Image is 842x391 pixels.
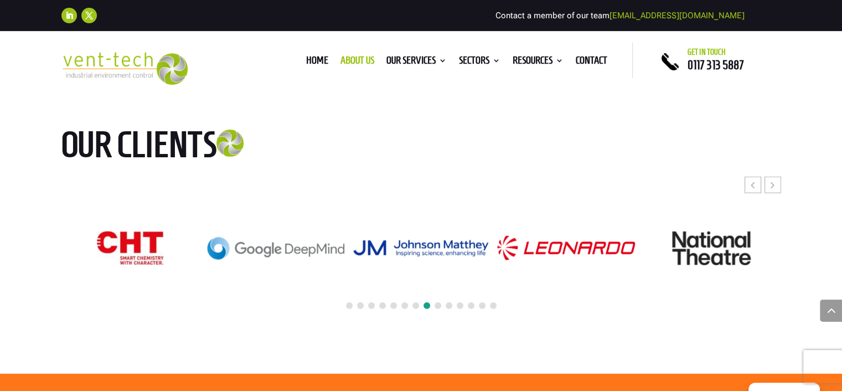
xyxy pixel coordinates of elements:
a: Sectors [459,56,500,69]
div: 14 / 24 [206,236,345,260]
a: Contact [576,56,607,69]
a: Follow on X [81,8,97,23]
span: Contact a member of our team [495,11,745,20]
div: 13 / 24 [61,231,199,265]
h2: Our clients [61,126,299,169]
img: Johnson_Matthey_logo [352,239,489,257]
img: National Theatre [672,231,751,265]
div: Previous slide [745,177,761,193]
a: Our Services [386,56,447,69]
span: Get in touch [688,48,726,56]
div: 15 / 24 [352,239,490,258]
img: Google_DeepMind_logo [207,237,344,260]
div: Next slide [764,177,781,193]
img: Logo_Leonardo [498,236,635,260]
img: CHT [97,231,164,265]
div: 17 / 24 [642,231,781,266]
img: 2023-09-27T08_35_16.549ZVENT-TECH---Clear-background [61,52,188,85]
a: 0117 313 5887 [688,58,744,71]
a: About us [340,56,374,69]
a: [EMAIL_ADDRESS][DOMAIN_NAME] [609,11,745,20]
div: 16 / 24 [497,235,636,261]
a: Follow on LinkedIn [61,8,77,23]
a: Resources [513,56,564,69]
a: Home [306,56,328,69]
